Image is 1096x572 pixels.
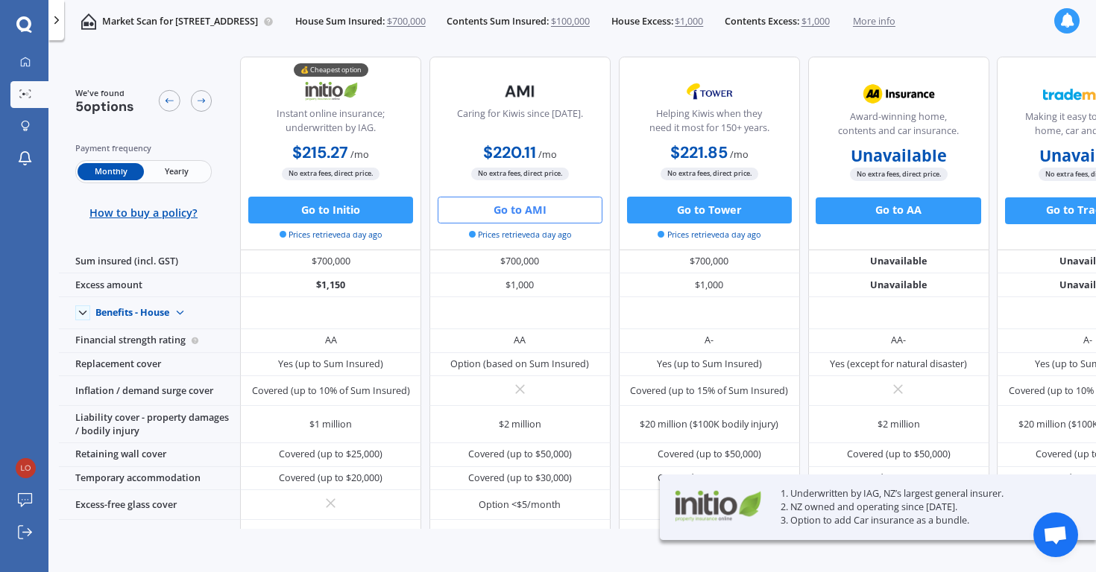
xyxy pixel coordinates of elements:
div: AA [514,334,526,347]
div: Excess amount [59,273,240,297]
span: No extra fees, direct price. [661,168,758,180]
span: 5 options [75,98,134,115]
button: Go to AA [816,197,980,224]
div: Covered (up to $20,000) [279,471,382,485]
div: $20 million ($100K bodily injury) [640,418,778,431]
span: No extra fees, direct price. [471,168,569,180]
div: Unavailable [808,250,989,274]
span: Monthly [78,163,143,180]
span: Prices retrieved a day ago [469,229,572,241]
b: Unavailable [851,149,947,162]
div: Covered (up to $50,000) [847,448,951,461]
span: Yearly [144,163,210,180]
div: Covered (up to 15% of Sum Insured) [630,384,788,398]
p: 1. Underwritten by IAG, NZ’s largest general insurer. [781,487,1062,500]
img: Initio.webp [670,486,764,526]
span: More info [853,15,895,28]
div: Benefits - House [95,307,169,319]
span: Contents Sum Insured: [447,15,549,28]
div: Covered (up to $50,000) [658,448,761,461]
div: Temporary accommodation [59,467,240,491]
div: Covered (up to 10% of Sum Insured) [252,384,410,398]
div: Sum insured (incl. GST) [59,250,240,274]
div: Financial strength rating [59,329,240,353]
span: No extra fees, direct price. [850,168,948,180]
span: House Sum Insured: [295,15,385,28]
span: Prices retrieved a day ago [280,229,382,241]
div: $2 million [499,418,541,431]
div: Covered (up to $25,000) [279,448,382,461]
div: AA [325,334,337,347]
span: / mo [538,148,557,161]
span: $100,000 [551,15,590,28]
img: Initio.webp [286,74,375,108]
div: $700,000 [619,250,800,274]
div: Covered (up to $20,000) [847,471,951,485]
p: Market Scan for [STREET_ADDRESS] [102,15,258,28]
span: / mo [350,148,369,161]
div: A- [1083,334,1092,347]
span: House Excess: [611,15,673,28]
div: Covered (up to $30,000) [658,471,761,485]
button: Go to AMI [438,197,602,223]
div: Retaining wall cover [59,443,240,467]
div: $2 million [878,418,920,431]
div: Yes (up to Sum Insured) [657,357,762,371]
span: Contents Excess: [725,15,799,28]
div: Covered (up to $1,000) [282,528,380,541]
div: Excess-free glass cover [59,490,240,520]
div: Replacement cover [59,353,240,377]
b: $215.27 [292,142,348,163]
div: Helping Kiwis when they need it most for 150+ years. [630,107,788,141]
div: $1,000 [619,273,800,297]
div: Unavailable [808,273,989,297]
div: AA- [891,334,906,347]
div: $700,000 [240,250,421,274]
button: Go to Tower [627,197,792,223]
b: $221.85 [670,142,728,163]
span: No extra fees, direct price. [282,168,379,180]
div: A- [705,334,714,347]
div: Option <$5/month [479,498,561,512]
span: $700,000 [387,15,426,28]
div: $1,150 [240,273,421,297]
img: e22eac9e234877504c58cacc6a1c33b2 [16,458,36,478]
span: / mo [730,148,749,161]
div: Caring for Kiwis since [DATE]. [457,107,583,141]
img: AMI-text-1.webp [476,74,564,108]
span: Prices retrieved a day ago [658,229,760,241]
img: Benefit content down [169,302,191,324]
div: Liability cover - property damages / bodily injury [59,406,240,443]
img: Tower.webp [665,74,754,108]
div: Open chat [1033,512,1078,557]
div: Payment frequency [75,142,212,155]
div: Covered (up to $30,000) [468,471,572,485]
img: home-and-contents.b802091223b8502ef2dd.svg [81,13,97,30]
div: Option (based on Sum Insured) [450,357,589,371]
img: AA.webp [854,77,943,111]
div: Inflation / demand surge cover [59,376,240,406]
b: $220.11 [483,142,536,163]
span: We've found [75,87,134,99]
p: 2. NZ owned and operating since [DATE]. [781,500,1062,514]
div: Covered (up to $50,000) [468,448,572,461]
div: 💰 Cheapest option [294,63,368,77]
span: How to buy a policy? [89,206,198,220]
div: Yes (up to Sum Insured) [278,357,383,371]
div: Covered (no excess) [476,528,564,541]
span: $1,000 [675,15,703,28]
div: $700,000 [429,250,611,274]
div: $1 million [309,418,352,431]
div: Instant online insurance; underwritten by IAG. [252,107,410,141]
p: 3. Option to add Car insurance as a bundle. [781,514,1062,527]
div: Yes (except for natural disaster) [830,357,967,371]
span: $1,000 [801,15,830,28]
div: Award-winning home, contents and car insurance. [819,110,977,144]
div: $1,000 [429,273,611,297]
button: Go to Initio [248,197,413,223]
div: Keys & locks cover [59,520,240,550]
